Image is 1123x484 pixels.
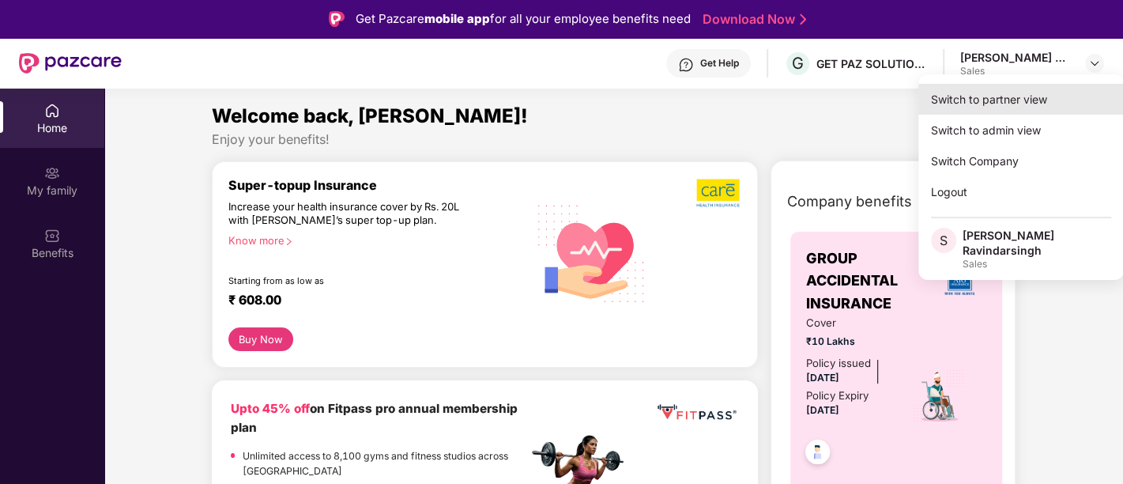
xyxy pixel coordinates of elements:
[44,103,60,119] img: svg+xml;base64,PHN2ZyBpZD0iSG9tZSIgeG1sbnM9Imh0dHA6Ly93d3cudzMub3JnLzIwMDAvc3ZnIiB3aWR0aD0iMjAiIG...
[806,404,839,416] span: [DATE]
[228,293,512,312] div: ₹ 608.00
[806,372,839,384] span: [DATE]
[963,258,1111,270] div: Sales
[231,401,518,435] b: on Fitpass pro annual membership plan
[806,388,869,404] div: Policy Expiry
[806,355,871,372] div: Policy issued
[912,369,967,424] img: icon
[19,53,122,74] img: New Pazcare Logo
[960,65,1071,78] div: Sales
[228,200,459,227] div: Increase your health insurance cover by Rs. 20L with [PERSON_NAME]’s super top-up plan.
[228,234,518,245] div: Know more
[285,237,293,246] span: right
[816,56,927,71] div: GET PAZ SOLUTIONS PRIVATE LIMTED
[1088,57,1101,70] img: svg+xml;base64,PHN2ZyBpZD0iRHJvcGRvd24tMzJ4MzIiIHhtbG5zPSJodHRwOi8vd3d3LnczLm9yZy8yMDAwL3N2ZyIgd2...
[940,231,948,250] span: S
[960,50,1071,65] div: [PERSON_NAME] Ravindarsingh
[228,275,461,286] div: Starting from as low as
[212,131,1016,148] div: Enjoy your benefits!
[231,401,310,416] b: Upto 45% off
[44,165,60,181] img: svg+xml;base64,PHN2ZyB3aWR0aD0iMjAiIGhlaWdodD0iMjAiIHZpZXdCb3g9IjAgMCAyMCAyMCIgZmlsbD0ibm9uZSIgeG...
[806,315,891,331] span: Cover
[800,11,806,28] img: Stroke
[243,448,527,479] p: Unlimited access to 8,100 gyms and fitness studios across [GEOGRAPHIC_DATA]
[678,57,694,73] img: svg+xml;base64,PHN2ZyBpZD0iSGVscC0zMngzMiIgeG1sbnM9Imh0dHA6Ly93d3cudzMub3JnLzIwMDAvc3ZnIiB3aWR0aD...
[696,178,741,208] img: b5dec4f62d2307b9de63beb79f102df3.png
[329,11,345,27] img: Logo
[700,57,739,70] div: Get Help
[963,228,1111,258] div: [PERSON_NAME] Ravindarsingh
[806,334,891,349] span: ₹10 Lakhs
[424,11,490,26] strong: mobile app
[356,9,691,28] div: Get Pazcare for all your employee benefits need
[654,399,739,425] img: fppp.png
[228,327,293,350] button: Buy Now
[798,435,837,474] img: svg+xml;base64,PHN2ZyB4bWxucz0iaHR0cDovL3d3dy53My5vcmcvMjAwMC9zdmciIHdpZHRoPSI0OC45NDMiIGhlaWdodD...
[792,54,804,73] span: G
[703,11,801,28] a: Download Now
[44,228,60,244] img: svg+xml;base64,PHN2ZyBpZD0iQmVuZWZpdHMiIHhtbG5zPSJodHRwOi8vd3d3LnczLm9yZy8yMDAwL3N2ZyIgd2lkdGg9Ij...
[212,104,528,127] span: Welcome back, [PERSON_NAME]!
[787,191,912,213] span: Company benefits
[806,248,933,315] span: GROUP ACCIDENTAL INSURANCE
[527,187,655,318] img: svg+xml;base64,PHN2ZyB4bWxucz0iaHR0cDovL3d3dy53My5vcmcvMjAwMC9zdmciIHhtbG5zOnhsaW5rPSJodHRwOi8vd3...
[228,178,528,193] div: Super-topup Insurance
